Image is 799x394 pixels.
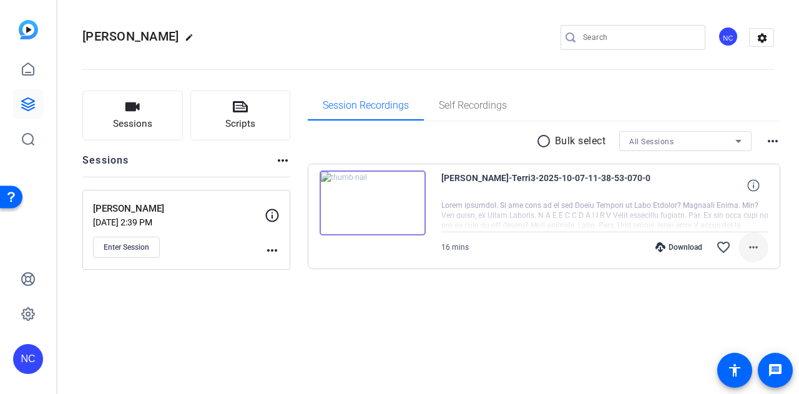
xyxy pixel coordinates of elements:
[718,26,738,47] div: NC
[441,243,469,252] span: 16 mins
[765,134,780,149] mat-icon: more_horiz
[113,117,152,131] span: Sessions
[190,91,291,140] button: Scripts
[265,243,280,258] mat-icon: more_horiz
[320,170,426,235] img: thumb-nail
[536,134,555,149] mat-icon: radio_button_unchecked
[727,363,742,378] mat-icon: accessibility
[441,170,672,200] span: [PERSON_NAME]-Terri3-2025-10-07-11-38-53-070-0
[225,117,255,131] span: Scripts
[746,240,761,255] mat-icon: more_horiz
[750,29,775,47] mat-icon: settings
[13,344,43,374] div: NC
[629,137,674,146] span: All Sessions
[439,101,507,111] span: Self Recordings
[275,153,290,168] mat-icon: more_horiz
[93,237,160,258] button: Enter Session
[93,217,265,227] p: [DATE] 2:39 PM
[768,363,783,378] mat-icon: message
[82,29,179,44] span: [PERSON_NAME]
[323,101,409,111] span: Session Recordings
[82,153,129,177] h2: Sessions
[716,240,731,255] mat-icon: favorite_border
[555,134,606,149] p: Bulk select
[104,242,149,252] span: Enter Session
[185,33,200,48] mat-icon: edit
[19,20,38,39] img: blue-gradient.svg
[93,202,265,216] p: [PERSON_NAME]
[718,26,740,48] ngx-avatar: Nicole Cameron
[82,91,183,140] button: Sessions
[583,30,695,45] input: Search
[649,242,708,252] div: Download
